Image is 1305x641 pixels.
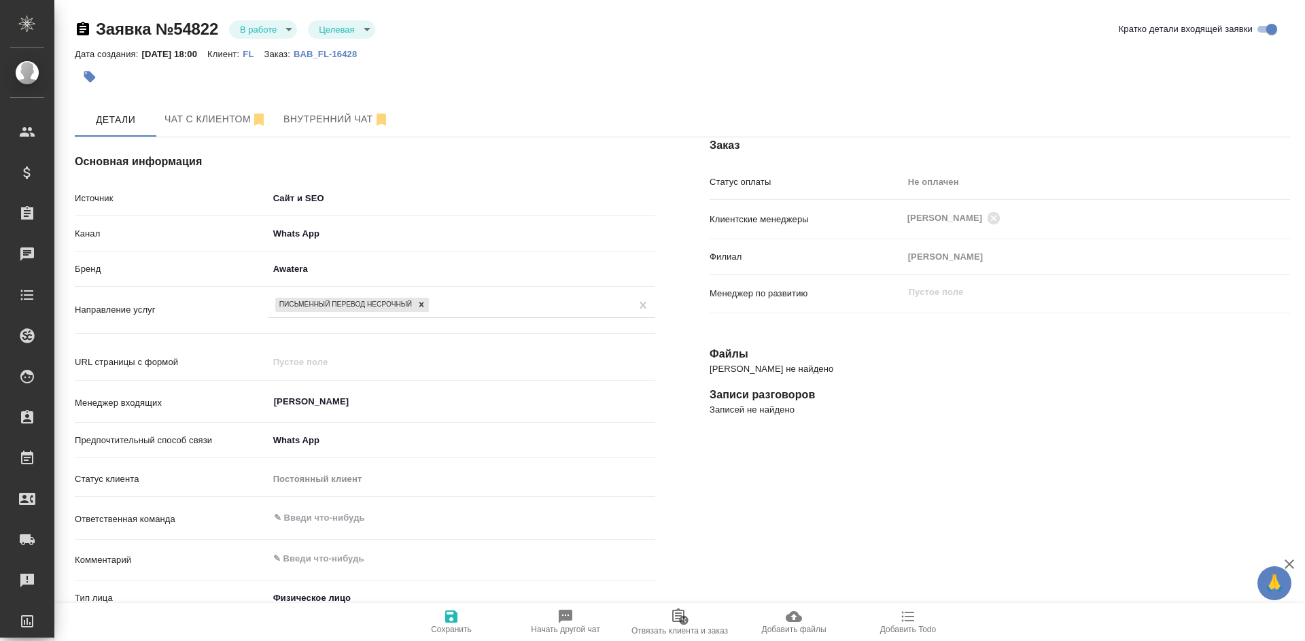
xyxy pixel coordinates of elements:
[710,287,903,300] p: Менеджер по развитию
[164,111,267,128] span: Чат с клиентом
[373,111,389,128] svg: Отписаться
[710,175,903,189] p: Статус оплаты
[96,20,218,38] a: Заявка №54822
[623,603,737,641] button: Отвязать клиента и заказ
[264,49,293,59] p: Заказ:
[75,62,105,92] button: Добавить тэг
[75,472,268,486] p: Статус клиента
[710,213,903,226] p: Клиентские менеджеры
[75,192,268,205] p: Источник
[710,403,1290,417] p: Записей не найдено
[243,49,264,59] p: FL
[761,625,826,634] span: Добавить файлы
[710,362,1290,376] p: [PERSON_NAME] не найдено
[315,24,358,35] button: Целевая
[710,346,1290,362] h4: Файлы
[268,222,655,245] div: Whats App
[880,625,936,634] span: Добавить Todo
[710,137,1290,154] h4: Заказ
[903,171,1290,194] div: Не оплачен
[851,603,965,641] button: Добавить Todo
[75,154,655,170] h4: Основная информация
[294,49,367,59] p: BAB_FL-16428
[508,603,623,641] button: Начать другой чат
[268,587,527,610] div: Физическое лицо
[75,262,268,276] p: Бренд
[710,387,1290,403] h4: Записи разговоров
[243,48,264,59] a: FL
[75,513,268,526] p: Ответственная команда
[207,49,243,59] p: Клиент:
[294,48,367,59] a: BAB_FL-16428
[75,303,268,317] p: Направление услуг
[268,468,655,491] div: Постоянный клиент
[75,434,268,447] p: Предпочтительный способ связи
[236,24,281,35] button: В работе
[1119,22,1253,36] span: Кратко детали входящей заявки
[737,603,851,641] button: Добавить файлы
[75,396,268,410] p: Менеджер входящих
[710,250,903,264] p: Филиал
[83,111,148,128] span: Детали
[141,49,207,59] p: [DATE] 18:00
[229,20,297,39] div: В работе
[75,227,268,241] p: Канал
[648,400,650,403] button: Open
[268,352,655,372] input: Пустое поле
[268,187,655,210] div: Сайт и SEO
[394,603,508,641] button: Сохранить
[1263,569,1286,597] span: 🙏
[431,625,472,634] span: Сохранить
[75,49,141,59] p: Дата создания:
[75,21,91,37] button: Скопировать ссылку
[75,591,268,605] p: Тип лица
[251,111,267,128] svg: Отписаться
[273,510,606,526] input: ✎ Введи что-нибудь
[156,103,275,137] button: 79035963885 (Elena) - (undefined)
[268,429,655,452] div: Whats App
[283,111,389,128] span: Внутренний чат
[907,284,1258,300] input: Пустое поле
[75,356,268,369] p: URL страницы с формой
[903,245,1290,268] div: [PERSON_NAME]
[631,626,728,636] span: Отвязать клиента и заказ
[1257,566,1291,600] button: 🙏
[268,258,655,281] div: Awatera
[75,553,268,567] p: Комментарий
[275,298,415,312] div: Письменный перевод несрочный
[308,20,375,39] div: В работе
[531,625,599,634] span: Начать другой чат
[648,517,650,519] button: Open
